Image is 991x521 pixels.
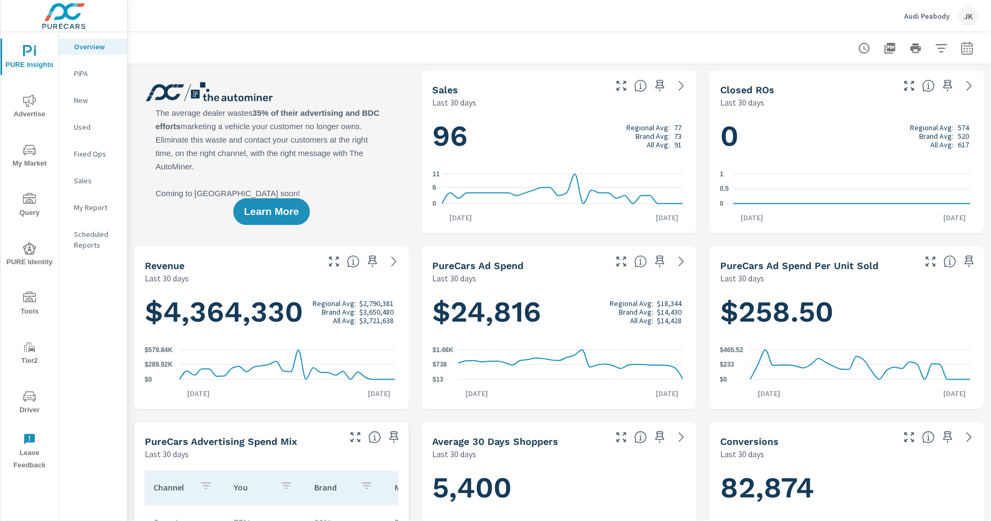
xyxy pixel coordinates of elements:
[720,118,974,154] h1: 0
[734,212,771,223] p: [DATE]
[368,431,381,444] span: This table looks at how you compare to the amount of budget you spend per channel as opposed to y...
[233,198,309,225] button: Learn More
[720,448,764,460] p: Last 30 days
[657,316,682,325] p: $14,428
[931,140,954,149] p: All Avg:
[433,84,458,95] h5: Sales
[145,448,189,460] p: Last 30 days
[905,38,927,59] button: Print Report
[674,132,682,140] p: 73
[59,92,127,108] div: New
[74,148,119,159] p: Fixed Ops
[673,77,690,94] a: See more details in report
[145,260,184,271] h5: Revenue
[673,429,690,446] a: See more details in report
[145,346,173,354] text: $579.84K
[59,173,127,189] div: Sales
[244,207,299,217] span: Learn More
[911,123,954,132] p: Regional Avg:
[648,212,686,223] p: [DATE]
[652,77,669,94] span: Save this to your personalized report
[674,140,682,149] p: 91
[920,132,954,140] p: Brand Avg:
[648,388,686,399] p: [DATE]
[626,123,670,132] p: Regional Avg:
[74,41,119,52] p: Overview
[634,431,647,444] span: A rolling 30 day total of daily Shoppers on the dealership website, averaged over the selected da...
[958,140,970,149] p: 617
[360,316,394,325] p: $3,721,638
[326,253,343,270] button: Make Fullscreen
[901,429,918,446] button: Make Fullscreen
[613,77,630,94] button: Make Fullscreen
[433,118,686,154] h1: 96
[720,470,974,506] h1: 82,874
[433,436,559,447] h5: Average 30 Days Shoppers
[961,253,978,270] span: Save this to your personalized report
[433,448,477,460] p: Last 30 days
[720,185,729,193] text: 0.5
[922,79,935,92] span: Number of Repair Orders Closed by the selected dealership group over the selected time range. [So...
[361,388,398,399] p: [DATE]
[442,212,479,223] p: [DATE]
[145,376,152,383] text: $0
[314,482,352,493] p: Brand
[613,429,630,446] button: Make Fullscreen
[673,253,690,270] a: See more details in report
[458,388,496,399] p: [DATE]
[360,308,394,316] p: $3,650,480
[322,308,356,316] p: Brand Avg:
[610,299,653,308] p: Regional Avg:
[145,436,297,447] h5: PureCars Advertising Spend Mix
[386,429,403,446] span: Save this to your personalized report
[720,260,878,271] h5: PureCars Ad Spend Per Unit Sold
[145,294,398,330] h1: $4,364,330
[1,32,58,476] div: nav menu
[59,119,127,135] div: Used
[74,68,119,79] p: PIPA
[720,436,779,447] h5: Conversions
[958,132,970,140] p: 520
[433,200,437,207] text: 0
[619,308,653,316] p: Brand Avg:
[145,272,189,285] p: Last 30 days
[360,299,394,308] p: $2,790,381
[347,429,364,446] button: Make Fullscreen
[652,429,669,446] span: Save this to your personalized report
[386,253,403,270] a: See more details in report
[931,38,952,59] button: Apply Filters
[4,433,55,472] span: Leave Feedback
[59,226,127,253] div: Scheduled Reports
[720,376,728,383] text: $0
[433,184,437,191] text: 6
[4,292,55,318] span: Tools
[720,96,764,109] p: Last 30 days
[940,77,957,94] span: Save this to your personalized report
[613,253,630,270] button: Make Fullscreen
[433,96,477,109] p: Last 30 days
[433,470,686,506] h1: 5,400
[153,482,191,493] p: Channel
[4,45,55,71] span: PURE Insights
[720,170,724,178] text: 1
[922,431,935,444] span: The number of dealer-specified goals completed by a visitor. [Source: This data is provided by th...
[4,144,55,170] span: My Market
[364,253,381,270] span: Save this to your personalized report
[905,11,950,21] p: Audi Peabody
[901,77,918,94] button: Make Fullscreen
[4,390,55,416] span: Driver
[657,299,682,308] p: $18,344
[630,316,653,325] p: All Avg:
[74,202,119,213] p: My Report
[433,376,443,383] text: $13
[720,361,735,368] text: $233
[4,341,55,367] span: Tier2
[347,255,360,268] span: Total sales revenue over the selected date range. [Source: This data is sourced from the dealer’s...
[433,170,440,178] text: 11
[958,123,970,132] p: 574
[674,123,682,132] p: 77
[433,346,454,354] text: $1.46K
[720,272,764,285] p: Last 30 days
[961,77,978,94] a: See more details in report
[634,79,647,92] span: Number of vehicles sold by the dealership over the selected date range. [Source: This data is sou...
